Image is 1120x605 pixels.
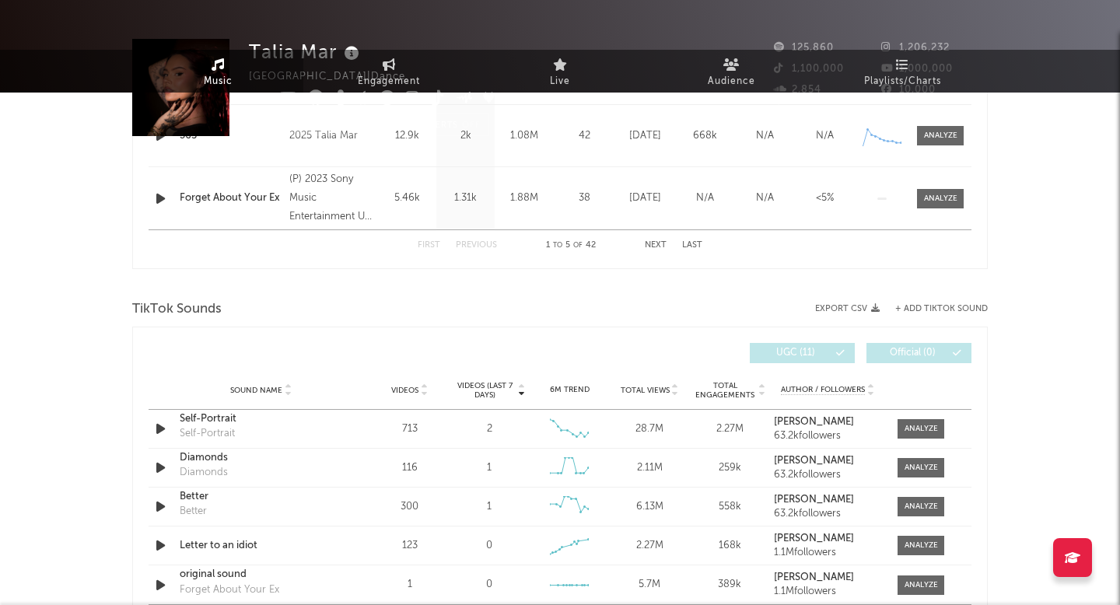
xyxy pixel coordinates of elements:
a: Playlists/Charts [817,50,988,93]
div: 5.7M [614,577,686,593]
span: Official ( 0 ) [877,348,948,358]
button: Next [645,241,667,250]
a: Forget About Your Ex [180,191,282,206]
a: [PERSON_NAME] [774,456,882,467]
div: Forget About Your Ex [180,582,279,598]
div: 1 [373,577,446,593]
div: 2.27M [694,421,766,437]
button: Previous [456,241,497,250]
span: Engagement [358,72,420,91]
span: Playlists/Charts [864,72,941,91]
a: Letter to an idiot [180,538,342,554]
div: 1.1M followers [774,586,882,597]
div: 168k [694,538,766,554]
span: to [553,242,562,249]
div: N/A [739,191,791,206]
a: Engagement [303,50,474,93]
div: 0 [486,577,492,593]
span: TikTok Sounds [132,300,222,319]
a: [PERSON_NAME] [774,572,882,583]
button: + Add TikTok Sound [895,305,988,313]
button: Last [682,241,702,250]
span: Total Engagements [694,381,757,400]
button: Official(0) [866,343,971,363]
a: Live [474,50,646,93]
span: Live [550,72,570,91]
span: 125,860 [774,43,834,53]
strong: [PERSON_NAME] [774,495,854,505]
span: Videos (last 7 days) [453,381,516,400]
div: 5.46k [382,191,432,206]
span: Videos [391,386,418,395]
div: 2 [487,421,492,437]
div: 668k [679,128,731,144]
div: N/A [739,128,791,144]
a: Music [132,50,303,93]
div: 116 [373,460,446,476]
div: Self-Portrait [180,426,235,442]
a: Self-Portrait [180,411,342,427]
a: [PERSON_NAME] [774,533,882,544]
a: [PERSON_NAME] [774,417,882,428]
div: 1.88M [499,191,549,206]
button: First [418,241,440,250]
a: 365 [180,128,282,144]
span: UGC ( 11 ) [760,348,831,358]
div: (P) 2023 Sony Music Entertainment UK Limited [289,170,374,226]
div: 38 [557,191,611,206]
div: <5% [799,191,851,206]
a: Diamonds [180,450,342,466]
a: [PERSON_NAME] [774,495,882,505]
div: Talia Mar [249,39,363,65]
span: 1,206,232 [881,43,950,53]
strong: [PERSON_NAME] [774,572,854,582]
div: 259k [694,460,766,476]
div: 63.2k followers [774,470,882,481]
a: Better [180,489,342,505]
button: Export CSV [815,304,880,313]
div: 2.11M [614,460,686,476]
strong: [PERSON_NAME] [774,417,854,427]
span: Audience [708,72,755,91]
strong: [PERSON_NAME] [774,456,854,466]
div: 2.27M [614,538,686,554]
span: Author / Followers [781,385,865,395]
button: + Add TikTok Sound [880,305,988,313]
div: 6M Trend [534,384,606,396]
span: Music [204,72,233,91]
div: Better [180,504,207,519]
a: Audience [646,50,817,93]
div: 558k [694,499,766,515]
div: 123 [373,538,446,554]
div: 300 [373,499,446,515]
div: 713 [373,421,446,437]
span: Total Views [621,386,670,395]
div: 1.1M followers [774,547,882,558]
div: 63.2k followers [774,509,882,519]
div: 1.31k [440,191,491,206]
button: Edit [505,90,533,110]
div: 1 [487,460,492,476]
div: 1 5 42 [528,236,614,255]
button: UGC(11) [750,343,855,363]
div: 1 [487,499,492,515]
div: [DATE] [619,191,671,206]
div: 6.13M [614,499,686,515]
a: original sound [180,567,342,582]
strong: [PERSON_NAME] [774,533,854,544]
span: of [573,242,583,249]
div: 28.7M [614,421,686,437]
div: Diamonds [180,465,228,481]
div: N/A [679,191,731,206]
span: Sound Name [230,386,282,395]
div: 0 [486,538,492,554]
div: 63.2k followers [774,431,882,442]
div: 389k [694,577,766,593]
